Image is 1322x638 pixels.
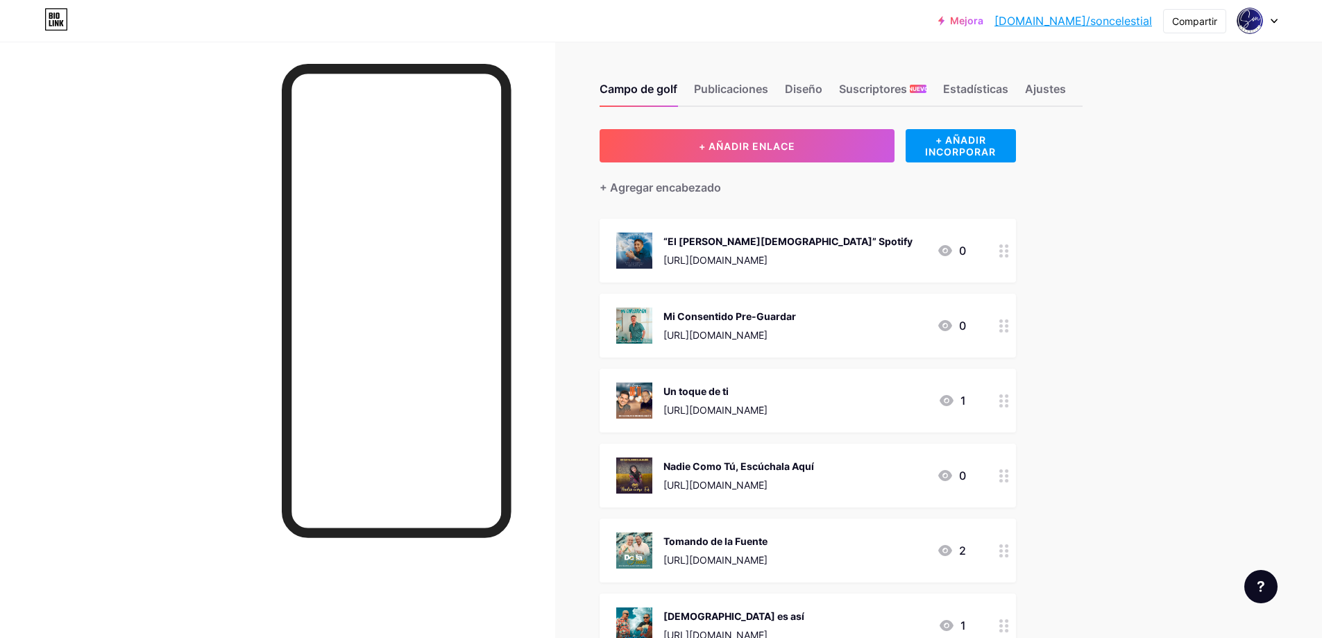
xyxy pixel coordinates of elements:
font: + Agregar encabezado [600,181,721,194]
font: Mejora [950,15,983,26]
font: 0 [959,319,966,333]
font: 0 [959,244,966,258]
font: Suscriptores [839,82,907,96]
font: + AÑADIR INCORPORAR [925,134,996,158]
a: [DOMAIN_NAME]/soncelestial [994,12,1152,29]
font: Publicaciones [694,82,768,96]
img: Tomando de la Fuente [616,532,652,569]
font: 1 [960,619,966,632]
font: Tomando de la Fuente [663,535,768,547]
font: [DOMAIN_NAME]/soncelestial [994,14,1152,28]
font: “El [PERSON_NAME][DEMOGRAPHIC_DATA]” Spotify [663,235,913,247]
font: 1 [960,394,966,408]
font: Diseño [785,82,822,96]
img: “El Espíritu de Dios” Spotify [616,233,652,269]
font: Mi Consentido Pre-Guardar [663,310,796,322]
font: Ajustes [1025,82,1066,96]
font: Estadísticas [943,82,1008,96]
font: Compartir [1172,15,1217,27]
font: Campo de golf [600,82,677,96]
img: PATTY MORENO [1237,8,1263,34]
font: [URL][DOMAIN_NAME] [663,254,768,266]
img: Mi Consentido Pre-Guardar [616,308,652,344]
font: [DEMOGRAPHIC_DATA] es así [663,610,804,622]
font: [URL][DOMAIN_NAME] [663,479,768,491]
font: 2 [959,544,966,557]
img: Nadie Como Tú, Escúchala Aquí [616,457,652,494]
font: Un toque de ti [663,385,729,397]
button: + AÑADIR ENLACE [600,129,895,162]
font: [URL][DOMAIN_NAME] [663,554,768,566]
font: 0 [959,469,966,482]
font: Nadie Como Tú, Escúchala Aquí [663,460,814,472]
font: NUEVO [908,85,929,92]
font: [URL][DOMAIN_NAME] [663,329,768,341]
font: + AÑADIR ENLACE [699,140,795,152]
img: Un toque de ti [616,383,652,419]
font: [URL][DOMAIN_NAME] [663,404,768,416]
